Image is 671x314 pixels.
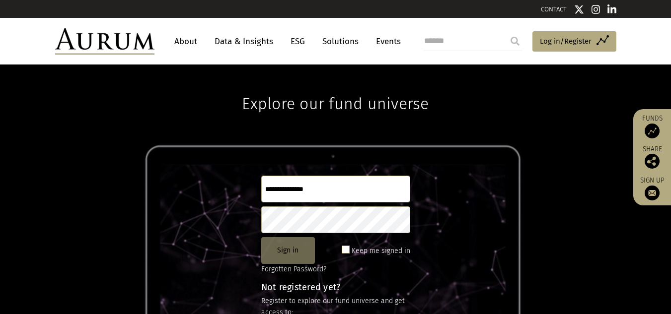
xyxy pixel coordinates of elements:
div: Share [638,146,666,169]
a: CONTACT [541,5,567,13]
a: Funds [638,114,666,138]
a: Data & Insights [210,32,278,51]
a: Solutions [317,32,364,51]
img: Access Funds [645,124,660,138]
h4: Not registered yet? [261,283,410,292]
img: Share this post [645,154,660,169]
label: Keep me signed in [352,245,410,257]
a: Forgotten Password? [261,265,326,273]
img: Twitter icon [574,4,584,14]
img: Sign up to our newsletter [645,186,660,200]
img: Aurum [55,28,154,55]
a: Events [371,32,401,51]
span: Log in/Register [540,35,592,47]
a: About [169,32,202,51]
input: Submit [505,31,525,51]
button: Sign in [261,237,315,264]
img: Instagram icon [592,4,600,14]
a: Log in/Register [532,31,616,52]
img: Linkedin icon [607,4,616,14]
a: Sign up [638,176,666,200]
h1: Explore our fund universe [242,64,429,113]
a: ESG [286,32,310,51]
